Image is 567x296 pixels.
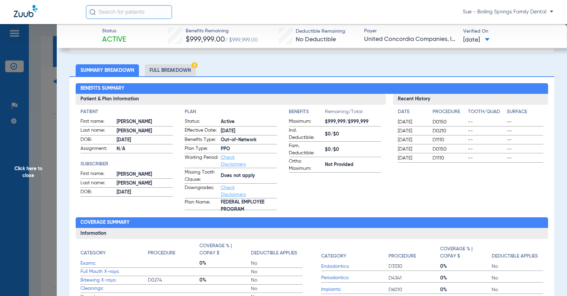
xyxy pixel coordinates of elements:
[80,170,114,178] span: First name:
[221,136,277,144] span: Out-of-Network
[76,217,548,228] h2: Coverage Summary
[463,36,490,44] span: [DATE]
[76,94,386,105] h3: Patient & Plan Information
[221,145,277,153] span: PPO
[80,108,173,116] h4: Patient
[80,118,114,126] span: First name:
[251,285,303,292] span: No
[398,128,427,134] span: [DATE]
[433,155,466,162] span: D1110
[325,146,381,153] span: $0/$0
[221,155,246,167] a: Check Disclaimers
[186,36,225,43] span: $999,999.00
[221,128,277,135] span: [DATE]
[492,242,543,262] app-breakdown-title: Deductible Applies
[398,108,427,116] h4: Date
[251,277,303,284] span: No
[80,250,106,257] h4: Category
[145,64,196,76] li: Full Breakdown
[533,263,567,296] iframe: Chat Widget
[364,35,457,44] span: United Concordia Companies, Inc.
[433,136,466,143] span: D1110
[148,250,175,257] h4: Procedure
[117,189,173,196] span: [DATE]
[199,242,251,259] app-breakdown-title: Coverage % | Copay $
[389,286,440,293] span: D6010
[221,202,277,210] span: FEDERAL EMPLOYEE PROGRAM
[321,274,389,282] span: Periodontics:
[440,263,492,270] span: 0%
[468,119,504,125] span: --
[398,146,427,153] span: [DATE]
[185,118,218,126] span: Status:
[80,179,114,188] span: Last name:
[251,250,297,257] h4: Deductible Applies
[321,242,389,262] app-breakdown-title: Category
[80,145,114,153] span: Assignment:
[117,145,173,153] span: N/A
[492,253,538,260] h4: Deductible Applies
[289,142,323,157] span: Fam. Deductible:
[221,185,246,197] a: Check Disclaimers
[440,275,492,282] span: 0%
[393,94,548,105] h3: Recent History
[148,242,199,259] app-breakdown-title: Procedure
[507,108,543,116] h4: Surface
[321,286,389,293] span: Implants:
[102,35,126,45] span: Active
[199,277,251,284] span: 0%
[463,28,556,35] span: Verified On
[225,37,258,43] span: / $999,999.00
[289,127,323,141] span: Ind. Deductible:
[221,118,277,125] span: Active
[389,263,440,270] span: D3330
[185,184,218,198] span: Downgrades:
[289,108,325,116] h4: Benefits
[433,108,466,118] app-breakdown-title: Procedure
[185,169,218,183] span: Missing Tooth Clause:
[192,62,198,68] img: Hazard
[80,161,173,168] h4: Subscriber
[199,260,251,267] span: 0%
[296,28,345,35] span: Deductible Remaining
[325,161,381,168] span: Not Provided
[185,154,218,168] span: Waiting Period:
[492,286,543,293] span: No
[321,253,346,260] h4: Category
[86,5,172,19] input: Search for patients
[389,275,440,282] span: D4341
[398,136,427,143] span: [DATE]
[398,155,427,162] span: [DATE]
[507,128,543,134] span: --
[433,108,466,116] h4: Procedure
[398,119,427,125] span: [DATE]
[492,263,543,270] span: No
[80,136,114,144] span: DOB:
[80,268,148,275] span: Full Mouth X-rays:
[76,64,139,76] li: Summary Breakdown
[80,277,148,284] span: Bitewing X-rays:
[507,136,543,143] span: --
[440,286,492,293] span: 0%
[185,108,277,116] h4: Plan
[440,245,488,260] h4: Coverage % | Copay $
[80,242,148,259] app-breakdown-title: Category
[80,127,114,135] span: Last name:
[296,36,336,43] span: No Deductible
[185,136,218,144] span: Benefits Type:
[251,260,303,267] span: No
[468,128,504,134] span: --
[433,119,466,125] span: D0150
[80,188,114,197] span: DOB:
[325,131,381,138] span: $0/$0
[289,118,323,126] span: Maximum:
[199,242,248,257] h4: Coverage % | Copay $
[76,228,548,239] h3: Information
[89,9,96,15] img: Search Icon
[468,146,504,153] span: --
[433,146,466,153] span: D0150
[289,108,325,118] app-breakdown-title: Benefits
